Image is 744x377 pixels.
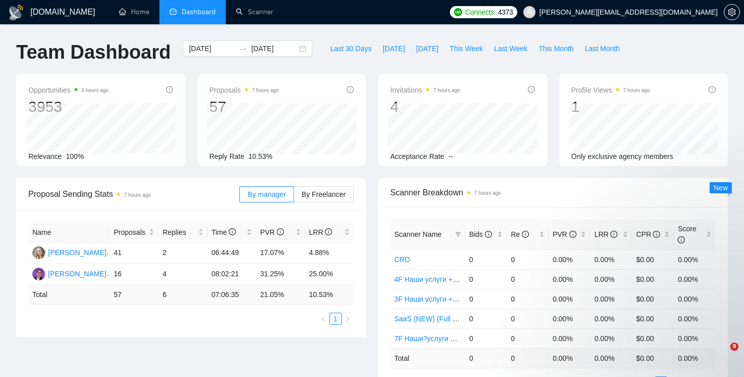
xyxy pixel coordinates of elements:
[110,242,158,264] td: 41
[528,86,535,93] span: info-circle
[110,264,158,285] td: 16
[32,268,45,280] img: NV
[549,269,591,289] td: 0.00%
[208,242,256,264] td: 06:44:49
[256,285,305,305] td: 21.05 %
[390,152,444,160] span: Acceptance Rate
[251,43,297,54] input: End date
[28,84,108,96] span: Opportunities
[579,40,625,57] button: Last Month
[330,43,371,54] span: Last 30 Days
[305,285,354,305] td: 10.53 %
[377,40,410,57] button: [DATE]
[674,249,716,269] td: 0.00%
[590,249,632,269] td: 0.00%
[325,228,332,235] span: info-circle
[28,223,110,242] th: Name
[416,43,438,54] span: [DATE]
[465,7,495,18] span: Connects:
[623,88,650,93] time: 7 hours ago
[474,190,501,196] time: 7 hours ago
[28,97,108,116] div: 3953
[48,247,106,258] div: [PERSON_NAME]
[390,348,465,368] td: Total
[465,269,507,289] td: 0
[8,5,24,21] img: logo
[305,242,354,264] td: 4.88%
[208,285,256,305] td: 07:06:35
[158,285,207,305] td: 6
[16,40,171,64] h1: Team Dashboard
[189,43,235,54] input: Start date
[252,88,279,93] time: 7 hours ago
[210,84,279,96] span: Proposals
[256,242,305,264] td: 17.07%
[158,223,207,242] th: Replies
[249,152,272,160] span: 10.53%
[114,227,147,238] span: Proposals
[465,249,507,269] td: 0
[410,40,444,57] button: [DATE]
[394,295,563,303] a: 3F Наши услуги + не известна ЦА (минус наша ЦА)
[636,230,660,238] span: CPR
[342,313,354,325] li: Next Page
[256,264,305,285] td: 31.25%
[449,43,483,54] span: This Week
[32,269,106,277] a: NV[PERSON_NAME]
[239,45,247,53] span: swap-right
[455,231,461,237] span: filter
[507,328,549,348] td: 0
[469,230,492,238] span: Bids
[170,8,177,15] span: dashboard
[465,309,507,328] td: 0
[158,264,207,285] td: 4
[549,348,591,368] td: 0.00 %
[709,86,716,93] span: info-circle
[632,249,674,269] td: $0.00
[549,249,591,269] td: 0.00%
[390,186,716,199] span: Scanner Breakdown
[28,152,62,160] span: Relevance
[124,192,151,198] time: 7 hours ago
[488,40,533,57] button: Last Week
[724,4,740,20] button: setting
[507,249,549,269] td: 0
[119,8,149,16] a: homeHome
[277,228,284,235] span: info-circle
[347,86,354,93] span: info-circle
[48,268,106,279] div: [PERSON_NAME]
[710,343,734,367] iframe: Intercom live chat
[498,7,513,18] span: 4373
[28,188,239,200] span: Proposal Sending Stats
[674,348,716,368] td: 0.00 %
[394,334,528,343] a: 7F Наши?услуги + ?ЦА (минус наша ЦА)
[383,43,405,54] span: [DATE]
[236,8,273,16] a: searchScanner
[394,230,441,238] span: Scanner Name
[110,223,158,242] th: Proposals
[724,8,740,16] a: setting
[330,313,341,324] a: 1
[208,264,256,285] td: 08:02:21
[569,231,576,238] span: info-circle
[522,231,529,238] span: info-circle
[571,84,650,96] span: Profile Views
[81,88,108,93] time: 6 hours ago
[448,152,453,160] span: --
[533,40,579,57] button: This Month
[260,228,284,236] span: PVR
[210,152,244,160] span: Reply Rate
[394,256,410,264] a: CRO
[594,230,617,238] span: LRR
[390,97,460,116] div: 4
[394,275,577,283] a: 4F Наши услуги + не совсем наша ЦА (минус наша ЦА)
[714,184,728,192] span: New
[454,8,462,16] img: upwork-logo.png
[444,40,488,57] button: This Week
[507,309,549,328] td: 0
[507,289,549,309] td: 0
[585,43,619,54] span: Last Month
[390,84,460,96] span: Invitations
[247,190,285,198] span: By manager
[653,231,660,238] span: info-circle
